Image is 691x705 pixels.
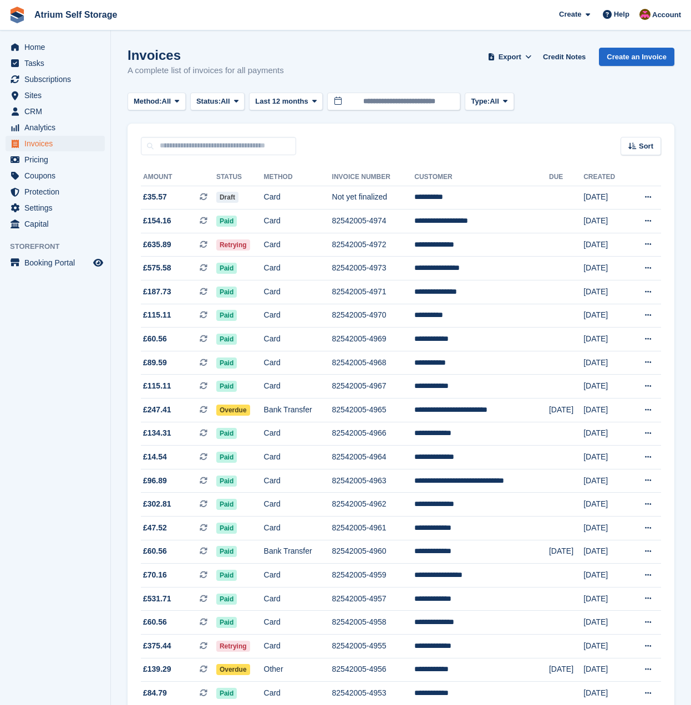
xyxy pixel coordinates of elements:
[134,96,162,107] span: Method:
[332,540,415,564] td: 82542005-4960
[264,446,332,469] td: Card
[30,6,121,24] a: Atrium Self Storage
[639,141,653,152] span: Sort
[652,9,681,21] span: Account
[24,55,91,71] span: Tasks
[143,687,167,699] span: £84.79
[216,310,237,321] span: Paid
[6,120,105,135] a: menu
[143,427,171,439] span: £134.31
[583,446,628,469] td: [DATE]
[332,446,415,469] td: 82542005-4964
[332,564,415,587] td: 82542005-4959
[216,452,237,463] span: Paid
[264,540,332,564] td: Bank Transfer
[143,191,167,203] span: £35.57
[143,215,171,227] span: £154.16
[264,399,332,422] td: Bank Transfer
[143,545,167,557] span: £60.56
[216,263,237,274] span: Paid
[143,475,167,487] span: £96.89
[143,663,171,675] span: £139.29
[143,451,167,463] span: £14.54
[6,55,105,71] a: menu
[264,634,332,658] td: Card
[485,48,534,66] button: Export
[332,351,415,375] td: 82542005-4968
[490,96,499,107] span: All
[264,422,332,446] td: Card
[216,405,250,416] span: Overdue
[24,136,91,151] span: Invoices
[143,498,171,510] span: £302.81
[128,93,186,111] button: Method: All
[264,517,332,540] td: Card
[332,517,415,540] td: 82542005-4961
[332,634,415,658] td: 82542005-4955
[332,304,415,328] td: 82542005-4970
[24,200,91,216] span: Settings
[143,286,171,298] span: £187.73
[639,9,651,20] img: Mark Rhodes
[583,186,628,210] td: [DATE]
[332,375,415,399] td: 82542005-4967
[332,658,415,682] td: 82542005-4956
[216,594,237,605] span: Paid
[264,375,332,399] td: Card
[196,96,221,107] span: Status:
[24,216,91,232] span: Capital
[549,399,583,422] td: [DATE]
[6,168,105,183] a: menu
[264,611,332,635] td: Card
[332,186,415,210] td: Not yet finalized
[143,262,171,274] span: £575.58
[249,93,323,111] button: Last 12 months
[332,399,415,422] td: 82542005-4965
[583,658,628,682] td: [DATE]
[6,216,105,232] a: menu
[216,570,237,581] span: Paid
[24,120,91,135] span: Analytics
[549,168,583,186] th: Due
[332,493,415,517] td: 82542005-4962
[221,96,230,107] span: All
[583,634,628,658] td: [DATE]
[264,257,332,280] td: Card
[92,256,105,269] a: Preview store
[583,168,628,186] th: Created
[332,469,415,493] td: 82542005-4963
[583,328,628,351] td: [DATE]
[583,564,628,587] td: [DATE]
[216,499,237,510] span: Paid
[6,71,105,87] a: menu
[9,7,26,23] img: stora-icon-8386f47178a22dfd0bd8f6a31ec36ba5ce8667c1dd55bd0f319d3a0aa187defe.svg
[332,168,415,186] th: Invoice Number
[6,184,105,200] a: menu
[143,357,167,369] span: £89.59
[538,48,590,66] a: Credit Notes
[141,168,216,186] th: Amount
[583,375,628,399] td: [DATE]
[549,540,583,564] td: [DATE]
[414,168,549,186] th: Customer
[143,380,171,392] span: £115.11
[583,540,628,564] td: [DATE]
[583,233,628,257] td: [DATE]
[583,611,628,635] td: [DATE]
[583,210,628,233] td: [DATE]
[264,280,332,304] td: Card
[264,233,332,257] td: Card
[143,616,167,628] span: £60.56
[264,328,332,351] td: Card
[24,168,91,183] span: Coupons
[264,469,332,493] td: Card
[24,184,91,200] span: Protection
[332,280,415,304] td: 82542005-4971
[128,48,284,63] h1: Invoices
[216,617,237,628] span: Paid
[499,52,521,63] span: Export
[24,104,91,119] span: CRM
[190,93,245,111] button: Status: All
[264,587,332,611] td: Card
[583,517,628,540] td: [DATE]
